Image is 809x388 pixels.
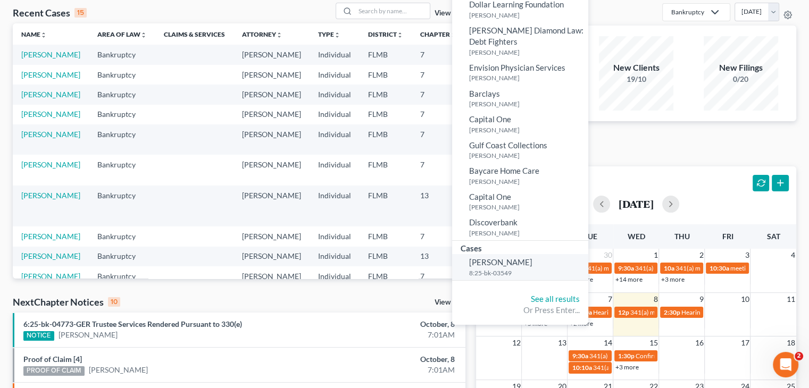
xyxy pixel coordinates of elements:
small: [PERSON_NAME] [469,11,586,20]
span: 341(a) meeting for [PERSON_NAME] [630,308,732,316]
td: 13 [412,185,465,226]
span: 16 [694,336,704,349]
div: 7:01AM [318,330,455,340]
i: unfold_more [450,32,456,38]
span: Barclays [469,89,500,98]
span: [PERSON_NAME] [469,257,532,267]
div: 0/20 [704,74,778,85]
span: Fri [722,232,733,241]
iframe: Intercom live chat [773,352,798,377]
small: [PERSON_NAME] [469,177,586,186]
i: unfold_more [397,32,403,38]
span: 3 [744,249,750,262]
th: Claims & Services [155,23,233,45]
td: Bankruptcy [89,65,155,85]
small: [PERSON_NAME] [469,73,586,82]
span: Wed [627,232,645,241]
div: NOTICE [23,331,54,341]
div: New Clients [599,62,673,74]
span: 4 [790,249,796,262]
td: [PERSON_NAME] [233,65,310,85]
span: 14 [602,336,613,349]
small: [PERSON_NAME] [469,229,586,238]
a: Capital One[PERSON_NAME] [452,189,588,215]
td: Bankruptcy [89,124,155,155]
div: NextChapter Notices [13,296,120,308]
td: FLMB [360,105,412,124]
small: [PERSON_NAME] [469,48,586,57]
td: FLMB [360,185,412,226]
a: [PERSON_NAME]8:25-bk-03549 [452,254,588,280]
span: 15 [648,336,658,349]
td: 7 [412,105,465,124]
a: Barclays[PERSON_NAME] [452,86,588,112]
span: 2:30p [663,308,680,316]
span: 1 [652,249,658,262]
a: [PERSON_NAME] [21,251,80,260]
td: Individual [310,155,360,185]
i: unfold_more [276,32,282,38]
td: FLMB [360,45,412,64]
a: [PERSON_NAME] [21,160,80,169]
span: 341(a) meeting for [PERSON_NAME] & [PERSON_NAME] [589,352,748,360]
small: [PERSON_NAME] [469,99,586,108]
a: +14 more [615,275,642,283]
span: 12p [618,308,629,316]
a: View All [435,299,461,306]
span: 13 [556,336,567,349]
span: Hearing for [PERSON_NAME] & [PERSON_NAME] [593,308,732,316]
h2: [DATE] [619,198,654,209]
span: 30 [602,249,613,262]
span: Discoverbank [469,217,518,227]
span: 341(a) meeting for [PERSON_NAME] [635,264,737,272]
div: Recent Cases [13,6,87,19]
td: Bankruptcy [89,155,155,185]
td: 13 [412,247,465,266]
a: [PERSON_NAME] [59,330,118,340]
td: Bankruptcy [89,247,155,266]
td: 7 [412,65,465,85]
td: Individual [310,247,360,266]
span: Capital One [469,114,511,124]
a: +3 more [661,275,684,283]
td: Individual [310,105,360,124]
div: PROOF OF CLAIM [23,366,85,376]
td: Bankruptcy [89,85,155,104]
td: [PERSON_NAME] [233,105,310,124]
td: FLMB [360,266,412,307]
td: FLMB [360,226,412,246]
td: Individual [310,226,360,246]
a: [PERSON_NAME] Diamond Law: Debt Fighters[PERSON_NAME] [452,22,588,60]
input: Search by name... [355,3,430,19]
span: Tue [583,232,597,241]
td: Individual [310,185,360,226]
td: Bankruptcy [89,266,155,307]
td: [PERSON_NAME] [233,85,310,104]
a: View All [435,10,461,17]
div: Cases [452,241,588,254]
a: Typeunfold_more [318,30,340,38]
td: Bankruptcy [89,185,155,226]
span: 2 [698,249,704,262]
span: 9 [698,293,704,306]
a: Capital One[PERSON_NAME] [452,111,588,137]
td: [PERSON_NAME] [233,155,310,185]
div: 10 [108,297,120,307]
a: 6:25-bk-04773-GER Trustee Services Rendered Pursuant to 330(e) [23,319,242,328]
span: 9:30a [572,352,588,360]
span: Thu [674,232,689,241]
div: Or Press Enter... [461,305,580,316]
a: [PERSON_NAME] [21,90,80,99]
span: [PERSON_NAME] Diamond Law: Debt Fighters [469,26,583,46]
span: 1:30p [618,352,634,360]
a: Discoverbank[PERSON_NAME] [452,214,588,240]
span: 2 [795,352,803,360]
span: 10a [663,264,674,272]
td: Individual [310,45,360,64]
td: 7 [412,85,465,104]
a: [PERSON_NAME] & [PERSON_NAME] [21,272,80,302]
td: Individual [310,124,360,155]
td: [PERSON_NAME] [233,247,310,266]
td: [PERSON_NAME] [233,185,310,226]
td: FLMB [360,85,412,104]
